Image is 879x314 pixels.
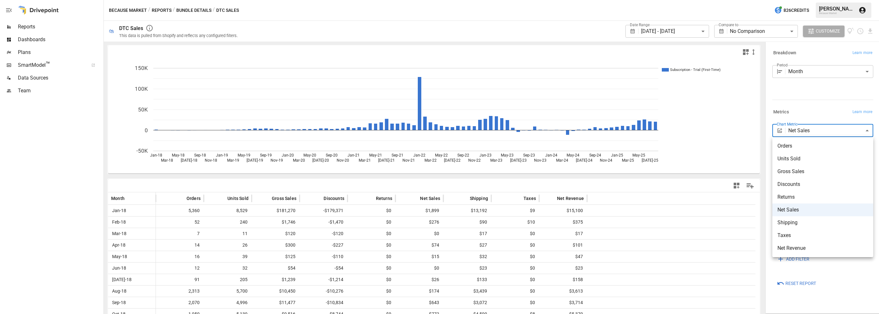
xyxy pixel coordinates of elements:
span: Taxes [777,232,868,239]
span: Gross Sales [777,168,868,175]
span: Net Sales [777,206,868,214]
span: Returns [777,193,868,201]
span: Units Sold [777,155,868,163]
span: Shipping [777,219,868,226]
span: Discounts [777,180,868,188]
span: Orders [777,142,868,150]
span: Net Revenue [777,244,868,252]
